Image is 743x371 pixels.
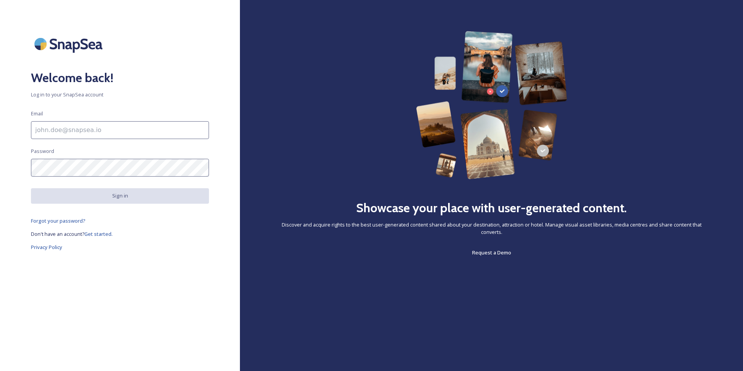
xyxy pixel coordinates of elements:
[31,31,108,57] img: SnapSea Logo
[472,249,511,256] span: Request a Demo
[31,121,209,139] input: john.doe@snapsea.io
[84,230,113,237] span: Get started.
[31,69,209,87] h2: Welcome back!
[356,199,627,217] h2: Showcase your place with user-generated content.
[31,110,43,117] span: Email
[31,230,84,237] span: Don't have an account?
[31,229,209,239] a: Don't have an account?Get started.
[31,217,86,224] span: Forgot your password?
[31,148,54,155] span: Password
[271,221,712,236] span: Discover and acquire rights to the best user-generated content shared about your destination, att...
[31,242,209,252] a: Privacy Policy
[31,216,209,225] a: Forgot your password?
[472,248,511,257] a: Request a Demo
[31,244,62,251] span: Privacy Policy
[31,91,209,98] span: Log in to your SnapSea account
[31,188,209,203] button: Sign in
[416,31,567,179] img: 63b42ca75bacad526042e722_Group%20154-p-800.png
